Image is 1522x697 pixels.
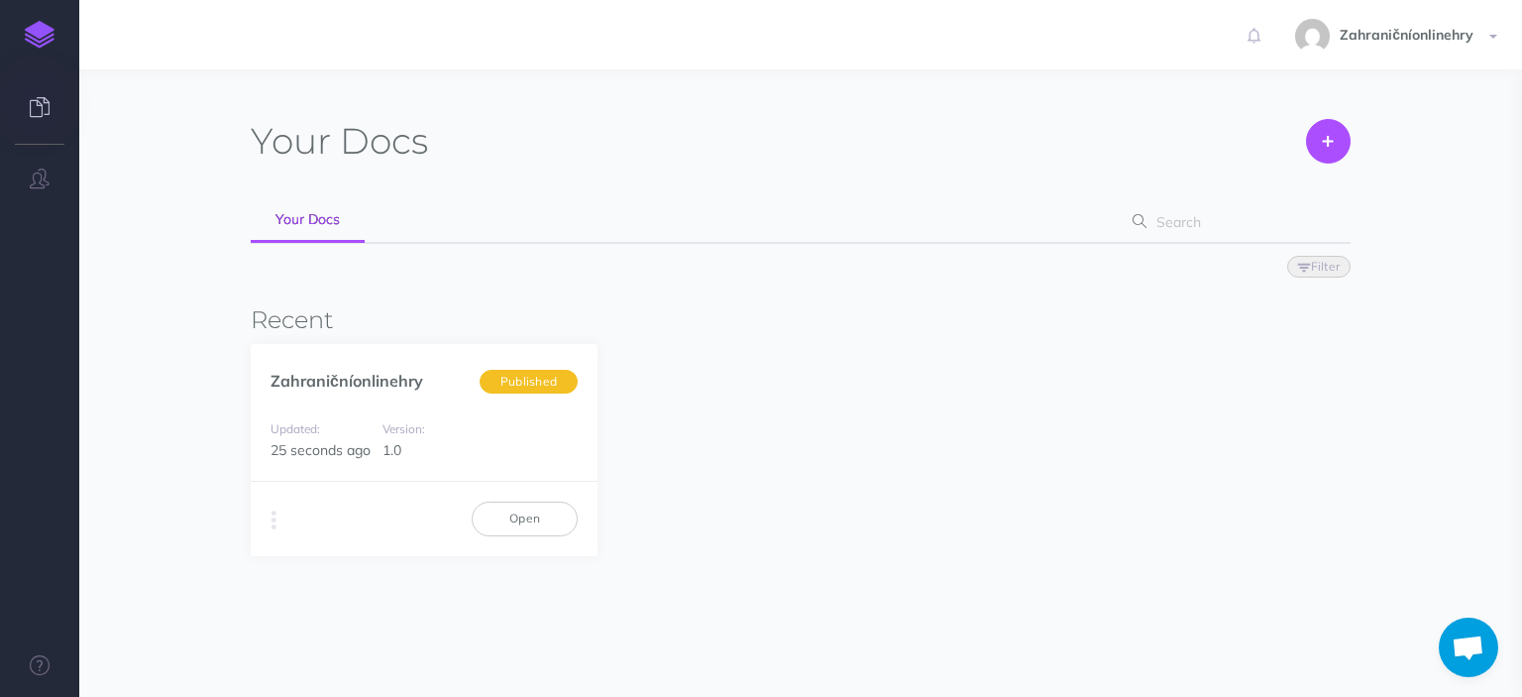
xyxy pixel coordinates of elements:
[271,421,320,436] small: Updated:
[251,198,365,243] a: Your Docs
[382,421,425,436] small: Version:
[251,119,331,163] span: Your
[1439,618,1498,677] div: Открытый чат
[272,507,276,534] i: More actions
[1150,204,1320,240] input: Search
[1330,26,1483,44] span: Zahraničníonlinehry
[275,210,340,228] span: Your Docs
[271,441,371,459] span: 25 seconds ago
[251,307,1351,333] h3: Recent
[472,502,578,535] a: Open
[251,119,428,164] h1: Docs
[271,371,423,391] a: Zahraničníonlinehry
[1287,256,1351,278] button: Filter
[382,441,401,459] span: 1.0
[1295,19,1330,54] img: 02f067bc02a4e769c0fc1d4639bc8a05.jpg
[25,21,54,49] img: logo-mark.svg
